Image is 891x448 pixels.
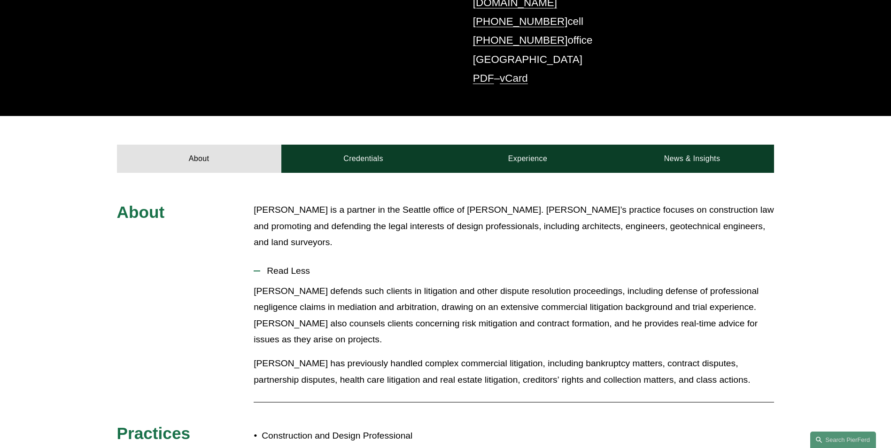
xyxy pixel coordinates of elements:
p: [PERSON_NAME] defends such clients in litigation and other dispute resolution proceedings, includ... [254,283,774,348]
span: Practices [117,424,191,442]
button: Read Less [254,259,774,283]
div: Read Less [254,283,774,395]
p: [PERSON_NAME] is a partner in the Seattle office of [PERSON_NAME]. [PERSON_NAME]’s practice focus... [254,202,774,251]
span: Read Less [260,266,774,276]
a: [PHONE_NUMBER] [473,15,568,27]
p: Construction and Design Professional [262,428,445,444]
a: Search this site [810,432,876,448]
p: [PERSON_NAME] has previously handled complex commercial litigation, including bankruptcy matters,... [254,355,774,388]
a: PDF [473,72,494,84]
a: Experience [446,145,610,173]
a: News & Insights [610,145,774,173]
a: vCard [500,72,528,84]
a: [PHONE_NUMBER] [473,34,568,46]
span: About [117,203,165,221]
a: Credentials [281,145,446,173]
a: About [117,145,281,173]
